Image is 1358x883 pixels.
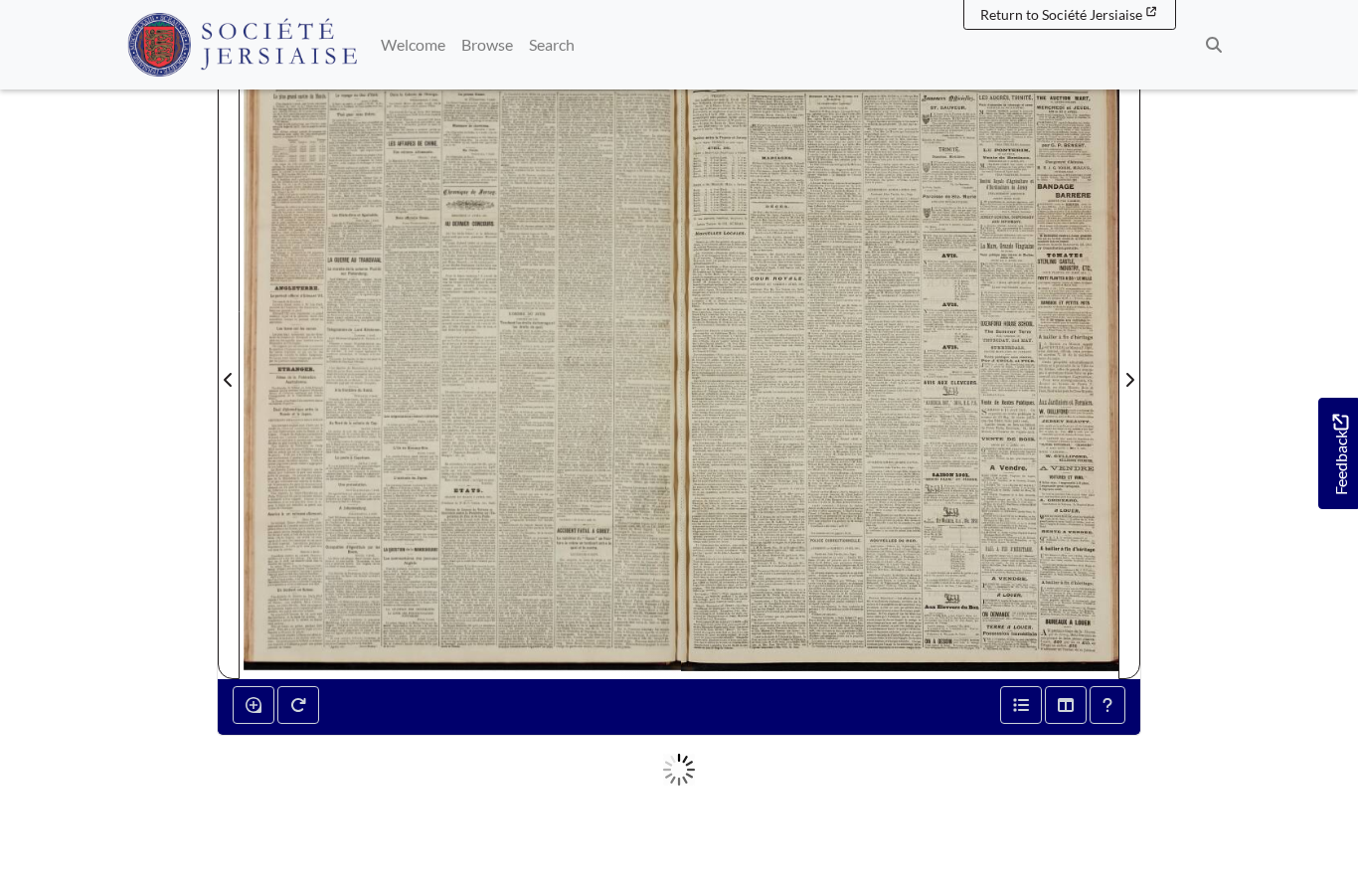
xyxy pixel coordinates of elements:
[373,25,453,65] a: Welcome
[1090,686,1125,724] button: Help
[453,25,521,65] a: Browse
[1328,414,1352,494] span: Feedback
[1118,57,1140,678] button: Next Page
[127,8,357,82] a: Société Jersiaise logo
[1045,686,1087,724] button: Thumbnails
[1318,398,1358,509] a: Would you like to provide feedback?
[218,57,240,678] button: Previous Page
[233,686,274,724] button: Enable or disable loupe tool (Alt+L)
[679,57,1118,678] img: 10th April 1901 - page 1
[980,6,1142,23] span: Return to Société Jersiaise
[1000,686,1042,724] button: Open metadata window
[521,25,583,65] a: Search
[277,686,319,724] button: Rotate the book
[127,13,357,77] img: Société Jersiaise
